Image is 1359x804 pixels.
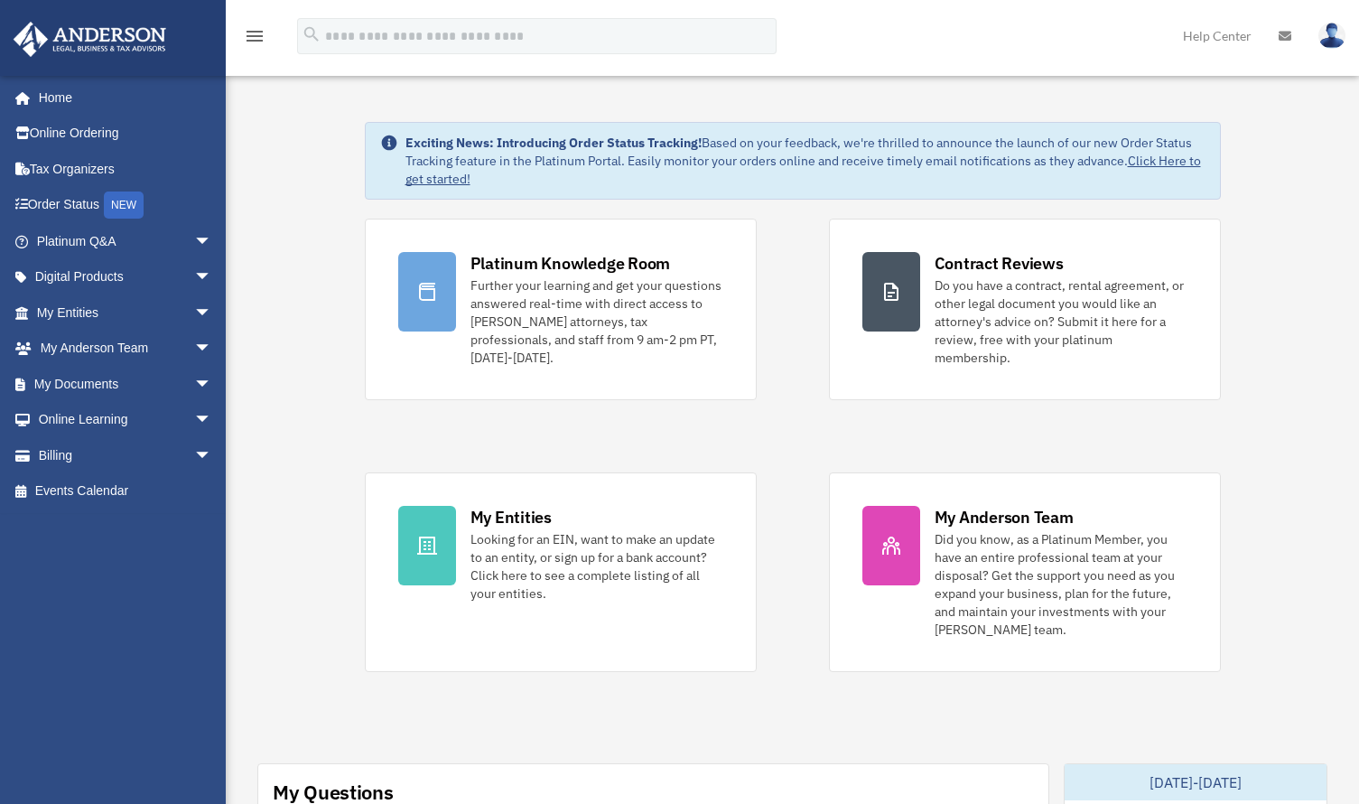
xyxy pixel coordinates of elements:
a: My Anderson Team Did you know, as a Platinum Member, you have an entire professional team at your... [829,472,1221,672]
div: [DATE]-[DATE] [1065,764,1326,800]
a: Digital Productsarrow_drop_down [13,259,239,295]
i: search [302,24,321,44]
a: Order StatusNEW [13,187,239,224]
a: Platinum Q&Aarrow_drop_down [13,223,239,259]
span: arrow_drop_down [194,366,230,403]
a: My Entities Looking for an EIN, want to make an update to an entity, or sign up for a bank accoun... [365,472,757,672]
a: My Documentsarrow_drop_down [13,366,239,402]
span: arrow_drop_down [194,223,230,260]
div: Looking for an EIN, want to make an update to an entity, or sign up for a bank account? Click her... [470,530,723,603]
a: Online Learningarrow_drop_down [13,402,239,438]
a: Tax Organizers [13,151,239,187]
a: Home [13,79,230,116]
span: arrow_drop_down [194,259,230,296]
span: arrow_drop_down [194,294,230,332]
a: Click Here to get started! [405,153,1201,187]
a: Events Calendar [13,473,239,510]
a: My Entitiesarrow_drop_down [13,294,239,331]
a: Platinum Knowledge Room Further your learning and get your questions answered real-time with dire... [365,219,757,400]
span: arrow_drop_down [194,437,230,474]
div: Platinum Knowledge Room [470,252,671,275]
strong: Exciting News: Introducing Order Status Tracking! [405,135,702,151]
a: My Anderson Teamarrow_drop_down [13,331,239,367]
div: Further your learning and get your questions answered real-time with direct access to [PERSON_NAM... [470,276,723,367]
img: User Pic [1318,23,1345,49]
div: Did you know, as a Platinum Member, you have an entire professional team at your disposal? Get th... [935,530,1187,639]
div: My Entities [470,506,552,528]
div: Do you have a contract, rental agreement, or other legal document you would like an attorney's ad... [935,276,1187,367]
a: Online Ordering [13,116,239,152]
span: arrow_drop_down [194,331,230,368]
a: menu [244,32,265,47]
div: NEW [104,192,144,219]
div: Contract Reviews [935,252,1064,275]
img: Anderson Advisors Platinum Portal [8,22,172,57]
a: Contract Reviews Do you have a contract, rental agreement, or other legal document you would like... [829,219,1221,400]
div: Based on your feedback, we're thrilled to announce the launch of our new Order Status Tracking fe... [405,134,1205,188]
a: Billingarrow_drop_down [13,437,239,473]
i: menu [244,25,265,47]
div: My Anderson Team [935,506,1074,528]
span: arrow_drop_down [194,402,230,439]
